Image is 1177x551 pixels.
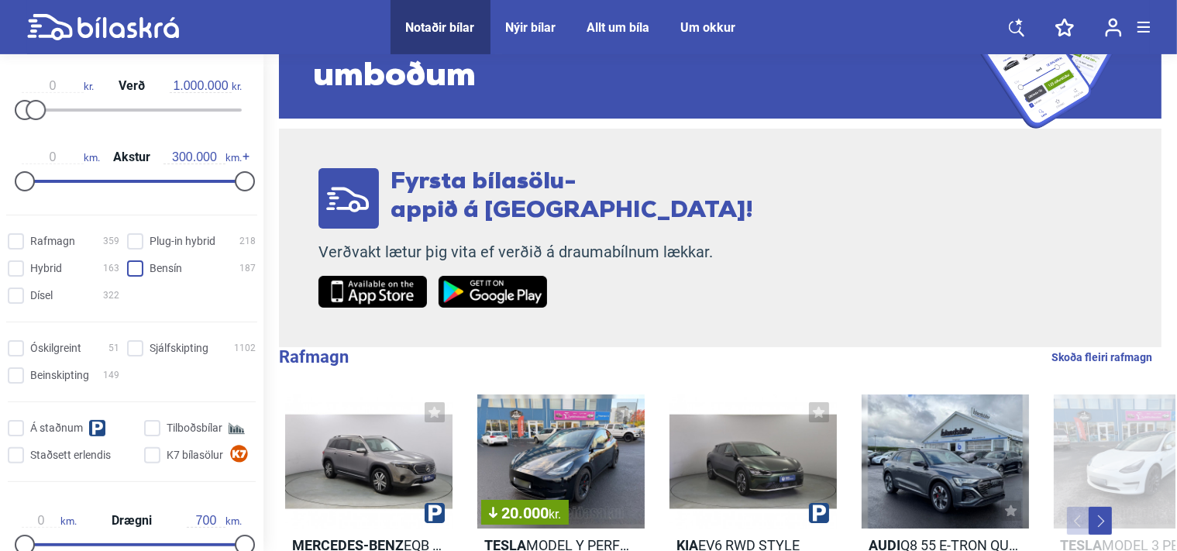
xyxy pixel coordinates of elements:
a: Um okkur [681,20,736,35]
span: Akstur [109,151,154,164]
span: Drægni [108,515,156,527]
span: Staðsett erlendis [30,447,111,463]
span: km. [22,514,77,528]
span: Sjálfskipting [150,340,208,356]
b: Rafmagn [279,347,349,367]
span: kr. [170,79,242,93]
span: Tilboðsbílar [167,420,222,436]
span: Bensín [150,260,182,277]
span: km. [187,514,242,528]
span: Rafmagn [30,233,75,250]
span: 322 [103,288,119,304]
span: Hybrid [30,260,62,277]
span: Beinskipting [30,367,89,384]
span: 359 [103,233,119,250]
span: Óskilgreint [30,340,81,356]
span: Leitarvél nýrra bíla frá öllum umboðum [313,19,945,96]
button: Next [1089,507,1112,535]
span: Dísel [30,288,53,304]
span: K7 bílasölur [167,447,223,463]
a: Allt um bíla [587,20,650,35]
a: Notaðir bílar [406,20,475,35]
a: Skoða fleiri rafmagn [1051,347,1152,367]
span: 51 [108,340,119,356]
button: Previous [1067,507,1090,535]
span: 187 [239,260,256,277]
span: Fyrsta bílasölu- appið á [GEOGRAPHIC_DATA]! [391,170,753,223]
span: km. [163,150,242,164]
span: 149 [103,367,119,384]
p: Verðvakt lætur þig vita ef verðið á draumabílnum lækkar. [318,243,753,262]
span: 163 [103,260,119,277]
a: Nýir bílar [506,20,556,35]
span: Verð [115,80,149,92]
span: 20.000 [489,505,561,521]
span: kr. [22,79,94,93]
span: km. [22,150,100,164]
span: kr. [549,507,561,522]
span: 218 [239,233,256,250]
img: user-login.svg [1105,18,1122,37]
span: 1102 [234,340,256,356]
span: Plug-in hybrid [150,233,215,250]
span: Á staðnum [30,420,83,436]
